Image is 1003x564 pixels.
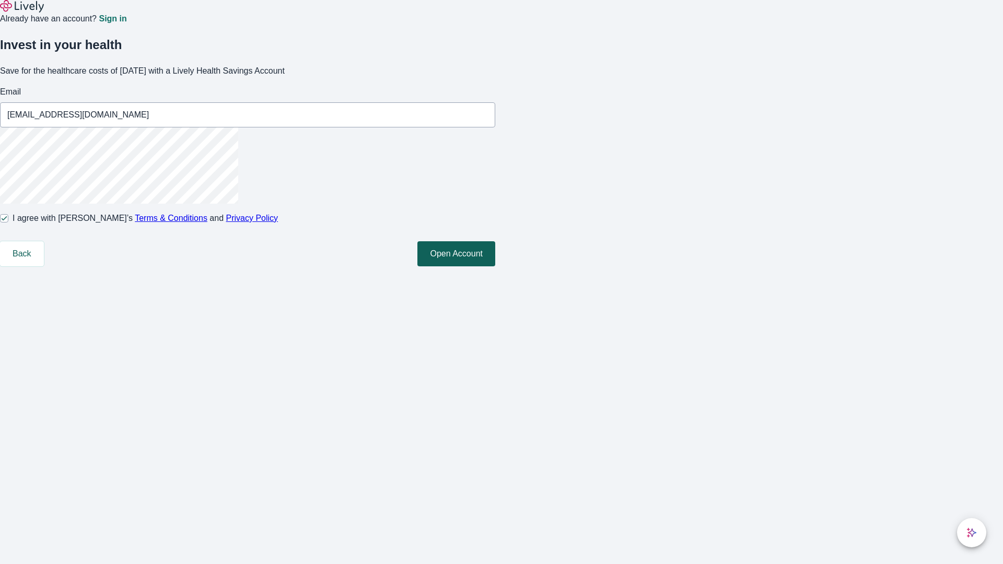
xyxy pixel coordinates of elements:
a: Sign in [99,15,126,23]
a: Terms & Conditions [135,214,207,222]
button: chat [957,518,986,547]
svg: Lively AI Assistant [966,527,977,538]
a: Privacy Policy [226,214,278,222]
span: I agree with [PERSON_NAME]’s and [13,212,278,225]
button: Open Account [417,241,495,266]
